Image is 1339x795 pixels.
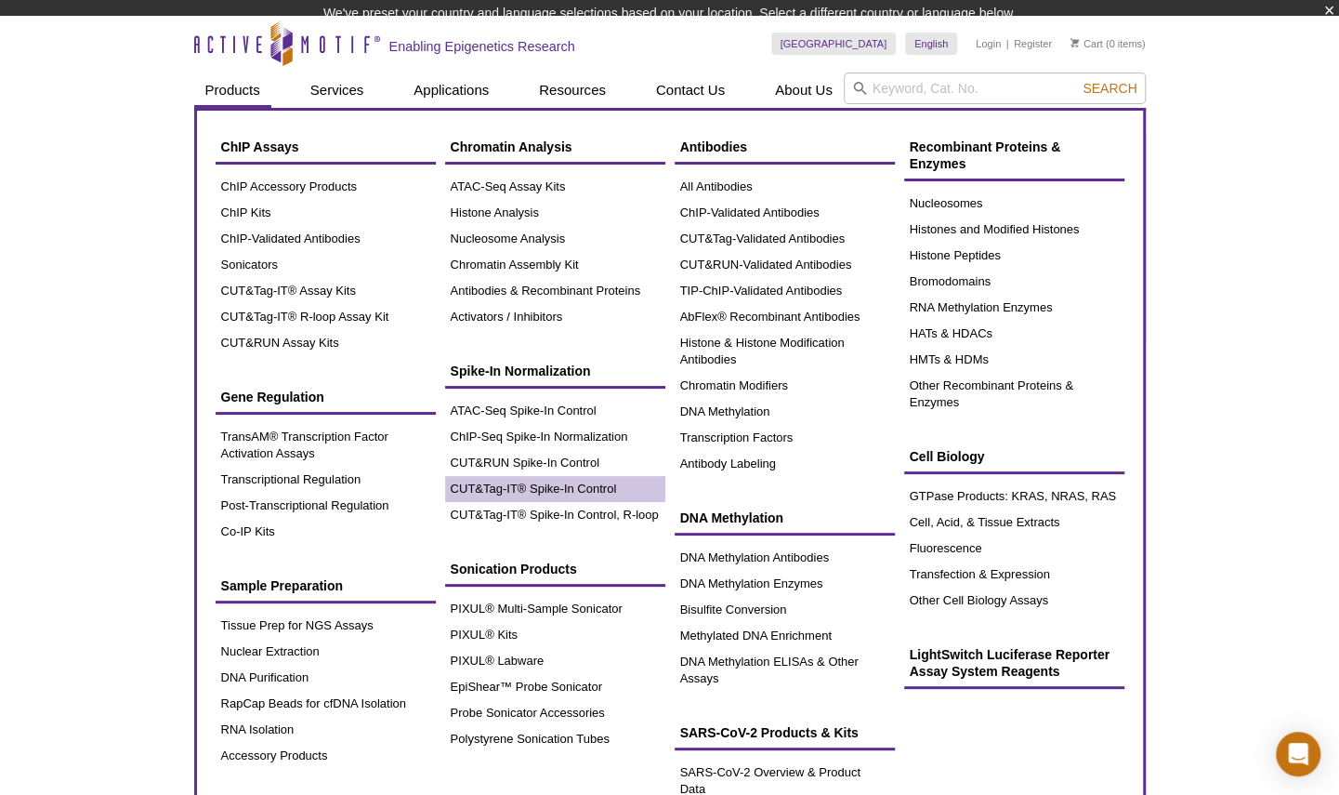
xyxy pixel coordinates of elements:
a: ChIP-Validated Antibodies [216,226,436,252]
span: Search [1083,81,1136,96]
a: Antibodies & Recombinant Proteins [445,278,665,304]
a: CUT&RUN-Validated Antibodies [675,252,895,278]
a: CUT&Tag-IT® Spike-In Control, R-loop [445,502,665,528]
a: Antibody Labeling [675,451,895,477]
a: Nucleosomes [904,191,1124,217]
a: Histone Peptides [904,243,1124,269]
a: SARS-CoV-2 Products & Kits [675,715,895,750]
a: About Us [764,73,844,108]
a: PIXUL® Labware [445,648,665,674]
a: Transcriptional Regulation [216,467,436,493]
a: Transcription Factors [675,425,895,451]
a: Polystyrene Sonication Tubes [445,726,665,752]
a: Recombinant Proteins & Enzymes [904,129,1124,181]
a: RNA Methylation Enzymes [904,295,1124,321]
a: Contact Us [645,73,736,108]
a: AbFlex® Recombinant Antibodies [675,304,895,330]
a: DNA Purification [216,665,436,691]
span: Chromatin Analysis [451,139,572,154]
a: Histones and Modified Histones [904,217,1124,243]
a: TransAM® Transcription Factor Activation Assays [216,424,436,467]
a: Tissue Prep for NGS Assays [216,613,436,639]
a: Sample Preparation [216,568,436,603]
a: ChIP Accessory Products [216,174,436,200]
a: ChIP Kits [216,200,436,226]
a: HATs & HDACs [904,321,1124,347]
a: ChIP-Validated Antibodies [675,200,895,226]
a: Chromatin Analysis [445,129,665,165]
button: Search [1077,80,1142,97]
a: Gene Regulation [216,379,436,415]
a: DNA Methylation Enzymes [675,571,895,597]
a: Methylated DNA Enrichment [675,623,895,649]
a: Spike-In Normalization [445,353,665,389]
a: Bromodomains [904,269,1124,295]
a: ATAC-Seq Assay Kits [445,174,665,200]
a: Sonicators [216,252,436,278]
a: RNA Isolation [216,717,436,743]
a: Co-IP Kits [216,519,436,545]
span: Recombinant Proteins & Enzymes [910,139,1061,171]
a: CUT&Tag-IT® R-loop Assay Kit [216,304,436,330]
span: LightSwitch Luciferase Reporter Assay System Reagents [910,647,1109,679]
span: SARS-CoV-2 Products & Kits [680,725,859,740]
a: Transfection & Expression [904,562,1124,588]
a: English [905,33,957,55]
a: GTPase Products: KRAS, NRAS, RAS [904,484,1124,510]
a: DNA Methylation Antibodies [675,545,895,571]
img: Your Cart [1070,38,1079,47]
a: Register [1014,37,1052,50]
a: Activators / Inhibitors [445,304,665,330]
span: Spike-In Normalization [451,364,591,378]
span: Cell Biology [910,449,985,464]
a: CUT&RUN Assay Kits [216,330,436,356]
a: All Antibodies [675,174,895,200]
a: Cell Biology [904,439,1124,474]
h2: Enabling Epigenetics Research [389,38,575,55]
a: Other Cell Biology Assays [904,588,1124,614]
a: Services [299,73,375,108]
a: Other Recombinant Proteins & Enzymes [904,373,1124,416]
a: ChIP-Seq Spike-In Normalization [445,424,665,450]
a: Antibodies [675,129,895,165]
span: Sample Preparation [221,578,344,593]
a: CUT&Tag-Validated Antibodies [675,226,895,252]
a: CUT&Tag-IT® Spike-In Control [445,476,665,502]
a: PIXUL® Kits [445,622,665,648]
a: ChIP Assays [216,129,436,165]
a: Histone & Histone Modification Antibodies [675,330,895,373]
a: DNA Methylation ELISAs & Other Assays [675,649,895,692]
a: TIP-ChIP-Validated Antibodies [675,278,895,304]
a: Bisulfite Conversion [675,597,895,623]
img: Change Here [714,14,763,58]
a: LightSwitch Luciferase Reporter Assay System Reagents [904,637,1124,689]
span: Gene Regulation [221,390,324,404]
a: RapCap Beads for cfDNA Isolation [216,691,436,717]
a: ATAC-Seq Spike-In Control [445,398,665,424]
a: Login [976,37,1001,50]
a: Accessory Products [216,743,436,769]
a: EpiShear™ Probe Sonicator [445,674,665,700]
a: DNA Methylation [675,399,895,425]
a: Chromatin Assembly Kit [445,252,665,278]
a: Chromatin Modifiers [675,373,895,399]
a: Probe Sonicator Accessories [445,700,665,726]
a: Sonication Products [445,551,665,587]
div: Open Intercom Messenger [1276,732,1320,776]
span: ChIP Assays [221,139,299,154]
a: PIXUL® Multi-Sample Sonicator [445,596,665,622]
a: Nuclear Extraction [216,639,436,665]
a: Cell, Acid, & Tissue Extracts [904,510,1124,536]
a: Resources [528,73,617,108]
a: Histone Analysis [445,200,665,226]
a: Applications [402,73,500,108]
a: Cart [1070,37,1103,50]
span: DNA Methylation [680,510,783,525]
a: CUT&Tag-IT® Assay Kits [216,278,436,304]
a: Nucleosome Analysis [445,226,665,252]
li: (0 items) [1070,33,1146,55]
input: Keyword, Cat. No. [844,73,1146,104]
a: Fluorescence [904,536,1124,562]
a: Products [194,73,271,108]
a: CUT&RUN Spike-In Control [445,450,665,476]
